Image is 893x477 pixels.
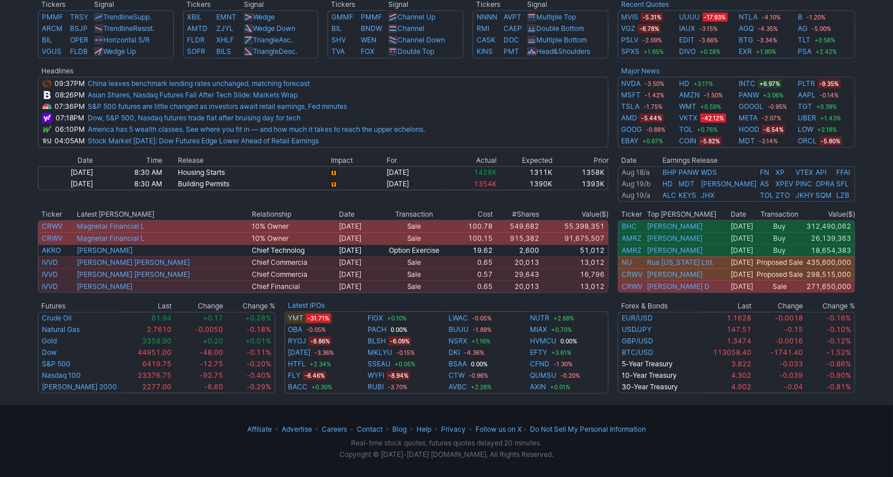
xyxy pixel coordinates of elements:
[798,34,811,46] a: TLT
[368,335,386,347] a: BLSH
[103,13,133,21] span: Trendline
[739,89,759,101] a: PANW
[760,114,783,123] span: -2.07%
[798,11,803,23] a: B
[663,179,673,188] a: HD
[621,124,642,135] a: GOOG
[810,24,833,33] span: -5.00%
[497,178,553,190] td: 1390K
[739,46,752,57] a: EXR
[332,24,342,33] a: BIL
[530,335,556,347] a: HVMCU
[621,46,639,57] a: SPXS
[820,136,843,146] span: -5.80%
[697,36,720,45] span: -3.66%
[798,89,816,101] a: AAPL
[530,324,547,335] a: MIAX
[368,347,392,358] a: MKLYU
[530,425,646,433] a: Do Not Sell My Personal Information
[618,209,646,220] th: Ticker
[216,24,233,33] a: ZJYL
[647,246,703,255] a: [PERSON_NAME]
[692,79,715,88] span: +3.17%
[288,358,306,370] a: HTFL
[699,47,723,56] span: +0.28%
[475,425,522,433] a: Follow us on X
[758,79,782,88] span: +6.97%
[279,36,293,44] span: Asc.
[646,209,728,220] th: Top [PERSON_NAME]
[397,13,435,21] a: Channel Up
[386,166,442,178] td: [DATE]
[647,258,713,267] a: Rua [US_STATE] Ltd.
[536,47,590,56] a: Head&Shoulders
[88,102,347,111] a: S&P 500 futures are little changed as investors await retail earnings, Fed minutes
[621,34,638,46] a: PSLV
[618,166,662,178] td: After Market Close
[647,234,703,243] a: [PERSON_NAME]
[53,135,87,148] td: 04:05AM
[449,312,469,324] a: LWAC
[641,136,665,146] span: +0.87%
[71,47,88,56] a: FLDB
[449,358,467,370] a: BSAA
[739,34,753,46] a: BTG
[816,168,826,177] a: API
[760,191,774,200] a: TOL
[618,178,662,190] td: Before Market Open
[816,179,834,188] a: OPRA
[754,47,778,56] span: +1.90%
[754,209,805,220] th: Transaction
[621,23,635,34] a: VGZ
[798,23,808,34] a: AG
[93,155,163,166] th: Time
[497,155,553,166] th: Expected
[813,36,837,45] span: +0.58%
[680,135,697,147] a: COIN
[798,101,813,112] a: TGT
[187,13,202,21] a: XBIL
[42,325,80,334] a: Natural Gas
[253,36,293,44] a: TriangleAsc.
[77,246,132,255] a: [PERSON_NAME]
[775,179,793,188] a: XPEV
[477,24,489,33] a: RMI
[775,168,785,177] a: XP
[279,47,297,56] span: Desc.
[477,13,497,21] a: NNNN
[638,24,661,33] span: -6.78%
[679,168,699,177] a: PANW
[88,114,301,122] a: Dow, S&P 500, Nasdaq futures trade flat after bruising day for tech
[77,270,190,279] a: [PERSON_NAME] [PERSON_NAME]
[816,191,832,200] a: SQM
[703,91,725,100] span: -1.50%
[288,347,310,358] a: [DATE]
[818,91,841,100] span: -0.14%
[42,24,63,33] a: ARCM
[42,13,63,21] a: PMMF
[368,358,391,370] a: SSEAU
[647,282,709,291] a: [PERSON_NAME] D
[361,47,375,56] a: FOX
[642,102,664,111] span: -1.75%
[530,358,549,370] a: CFND
[700,114,726,123] span: -42.12%
[368,324,387,335] a: PACH
[622,191,650,200] a: Aug 19/a
[680,112,698,124] a: VKTX
[71,36,89,44] a: OPER
[77,222,145,230] a: Magnetar Financial L
[38,178,93,190] td: [DATE]
[357,425,383,433] a: Contact
[361,13,382,21] a: PMMF
[621,101,639,112] a: TSLA
[253,24,295,33] a: Wedge Down
[622,246,642,255] a: AMRZ
[739,11,758,23] a: NTLA
[739,78,755,89] a: INTC
[621,67,660,75] a: Major News
[253,13,275,21] a: Wedge
[642,47,665,56] span: +1.65%
[88,136,319,145] a: Stock Market [DATE]: Dow Futures Edge Lower Ahead of Retail Earnings
[798,78,816,89] a: PLTR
